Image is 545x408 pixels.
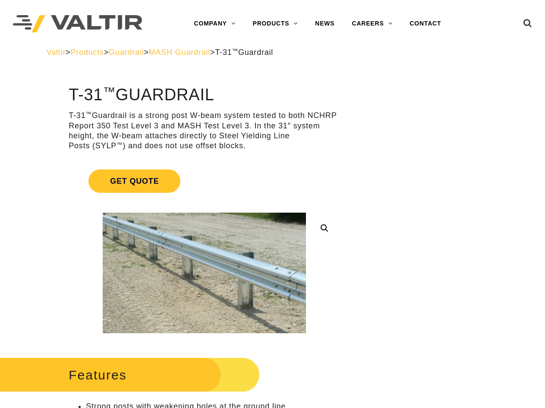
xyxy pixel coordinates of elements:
[69,159,340,203] a: Get Quote
[47,48,66,57] a: Valtir
[13,15,142,33] img: Valtir
[69,111,340,151] p: T-31 Guardrail is a strong post W-beam system tested to both NCHRP Report 350 Test Level 3 and MA...
[85,111,91,117] sup: ™
[149,48,210,57] a: MASH Guardrail
[69,86,340,104] h1: T-31 Guardrail
[343,15,401,32] a: CAREERS
[109,48,144,57] a: Guardrail
[306,15,343,32] a: NEWS
[117,141,123,148] sup: ™
[103,85,116,99] sup: ™
[215,48,273,57] span: T-31 Guardrail
[71,48,104,57] a: Products
[88,169,180,193] span: Get Quote
[47,48,499,57] div: > > > >
[232,48,238,54] sup: ™
[401,15,450,32] a: CONTACT
[186,15,244,32] a: COMPANY
[244,15,307,32] a: PRODUCTS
